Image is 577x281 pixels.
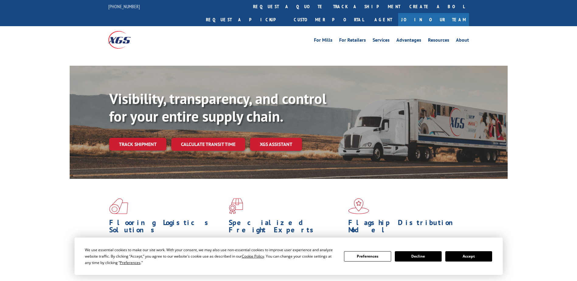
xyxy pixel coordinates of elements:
[229,219,344,237] h1: Specialized Freight Experts
[348,219,463,237] h1: Flagship Distribution Model
[229,237,344,264] p: From overlength loads to delicate cargo, our experienced staff knows the best way to move your fr...
[314,38,332,44] a: For Mills
[75,238,503,275] div: Cookie Consent Prompt
[373,38,390,44] a: Services
[108,3,140,9] a: [PHONE_NUMBER]
[428,38,449,44] a: Resources
[120,260,141,265] span: Preferences
[85,247,337,266] div: We use essential cookies to make our site work. With your consent, we may also use non-essential ...
[109,89,326,126] b: Visibility, transparency, and control for your entire supply chain.
[395,251,442,262] button: Decline
[229,198,243,214] img: xgs-icon-focused-on-flooring-red
[348,237,460,251] span: Our agile distribution network gives you nationwide inventory management on demand.
[396,38,421,44] a: Advantages
[289,13,368,26] a: Customer Portal
[344,251,391,262] button: Preferences
[109,219,224,237] h1: Flooring Logistics Solutions
[109,237,224,258] span: As an industry carrier of choice, XGS has brought innovation and dedication to flooring logistics...
[348,198,369,214] img: xgs-icon-flagship-distribution-model-red
[368,13,398,26] a: Agent
[109,198,128,214] img: xgs-icon-total-supply-chain-intelligence-red
[445,251,492,262] button: Accept
[398,13,469,26] a: Join Our Team
[109,138,166,151] a: Track shipment
[242,254,264,259] span: Cookie Policy
[171,138,245,151] a: Calculate transit time
[201,13,289,26] a: Request a pickup
[250,138,302,151] a: XGS ASSISTANT
[339,38,366,44] a: For Retailers
[456,38,469,44] a: About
